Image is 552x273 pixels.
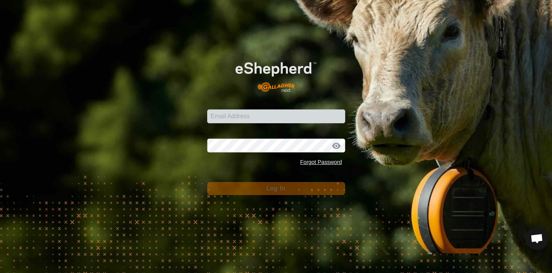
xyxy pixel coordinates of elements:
span: Log In [266,185,285,192]
input: Email Address [207,109,345,123]
img: E-shepherd Logo [221,51,331,98]
button: Log In [207,182,345,195]
div: Open chat [525,227,549,250]
a: Forgot Password [300,159,342,165]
